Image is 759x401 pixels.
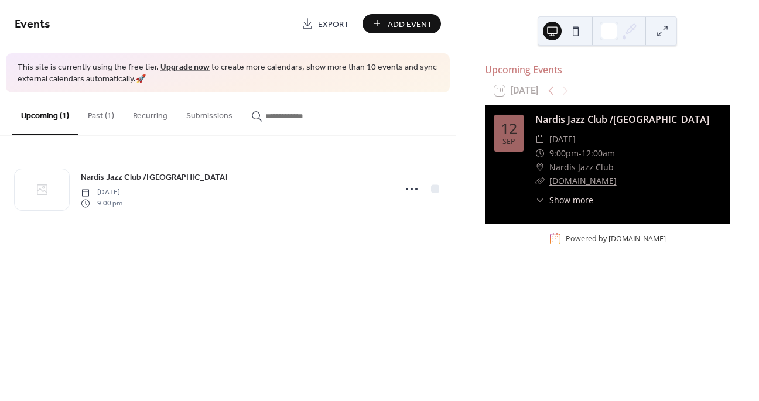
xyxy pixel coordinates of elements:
[124,92,177,134] button: Recurring
[81,172,228,184] span: Nardis Jazz Club /[GEOGRAPHIC_DATA]
[501,121,517,136] div: 12
[81,170,228,184] a: Nardis Jazz Club /[GEOGRAPHIC_DATA]
[81,198,122,208] span: 9:00 pm
[535,146,545,160] div: ​
[549,146,579,160] span: 9:00pm
[549,175,617,186] a: [DOMAIN_NAME]
[502,138,515,146] div: Sep
[12,92,78,135] button: Upcoming (1)
[535,160,545,174] div: ​
[388,18,432,30] span: Add Event
[18,62,438,85] span: This site is currently using the free tier. to create more calendars, show more than 10 events an...
[363,14,441,33] button: Add Event
[608,234,666,244] a: [DOMAIN_NAME]
[566,234,666,244] div: Powered by
[535,194,593,206] button: ​Show more
[535,174,545,188] div: ​
[535,194,545,206] div: ​
[535,113,709,126] a: Nardis Jazz Club /[GEOGRAPHIC_DATA]
[549,132,576,146] span: [DATE]
[81,187,122,198] span: [DATE]
[535,132,545,146] div: ​
[78,92,124,134] button: Past (1)
[485,63,730,77] div: Upcoming Events
[177,92,242,134] button: Submissions
[293,14,358,33] a: Export
[160,60,210,76] a: Upgrade now
[579,146,582,160] span: -
[318,18,349,30] span: Export
[15,13,50,36] span: Events
[549,194,593,206] span: Show more
[582,146,615,160] span: 12:00am
[549,160,614,174] span: Nardis Jazz Club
